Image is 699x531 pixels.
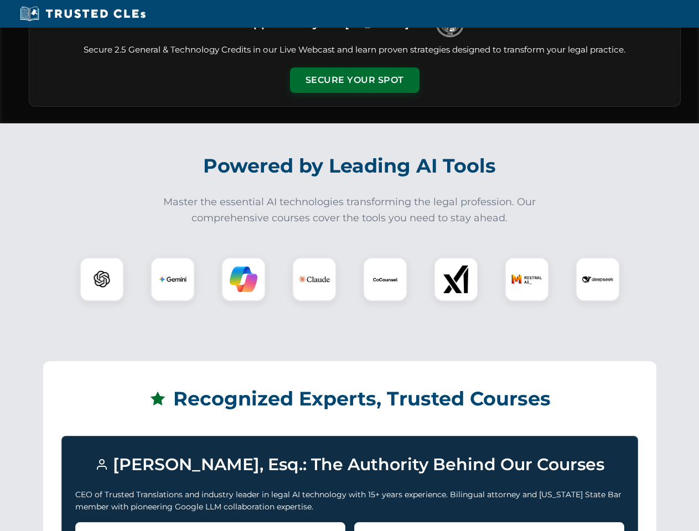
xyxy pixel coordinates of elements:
[43,147,656,185] h2: Powered by Leading AI Tools
[80,257,124,301] div: ChatGPT
[61,379,638,418] h2: Recognized Experts, Trusted Courses
[230,265,257,293] img: Copilot Logo
[363,257,407,301] div: CoCounsel
[434,257,478,301] div: xAI
[505,257,549,301] div: Mistral AI
[290,67,420,93] button: Secure Your Spot
[299,264,330,295] img: Claude Logo
[17,6,149,22] img: Trusted CLEs
[292,257,336,301] div: Claude
[221,257,266,301] div: Copilot
[582,264,613,295] img: DeepSeek Logo
[75,488,624,513] p: CEO of Trusted Translations and industry leader in legal AI technology with 15+ years experience....
[156,194,543,226] p: Master the essential AI technologies transforming the legal profession. Our comprehensive courses...
[576,257,620,301] div: DeepSeek
[371,265,399,293] img: CoCounsel Logo
[442,265,470,293] img: xAI Logo
[86,263,118,295] img: ChatGPT Logo
[43,44,667,56] p: Secure 2.5 General & Technology Credits in our Live Webcast and learn proven strategies designed ...
[159,265,187,293] img: Gemini Logo
[151,257,195,301] div: Gemini
[75,450,624,480] h3: [PERSON_NAME], Esq.: The Authority Behind Our Courses
[511,264,542,295] img: Mistral AI Logo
